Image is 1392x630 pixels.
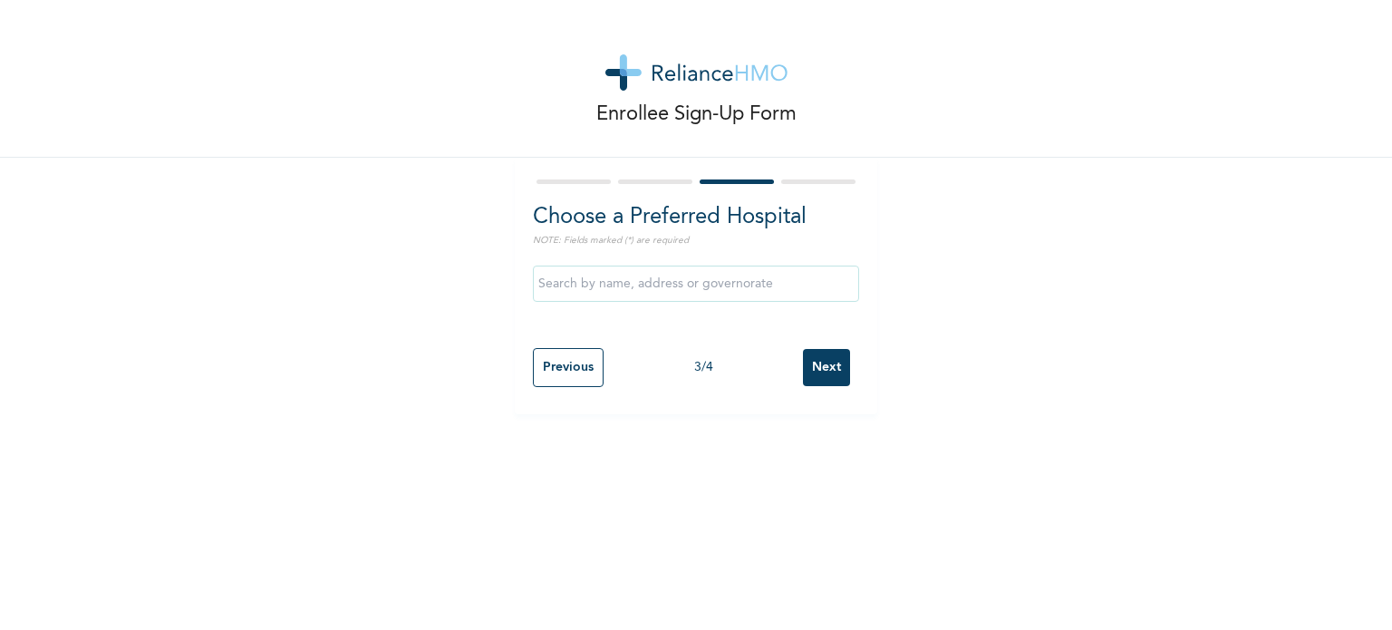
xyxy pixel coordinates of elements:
p: NOTE: Fields marked (*) are required [533,234,859,247]
input: Previous [533,348,604,387]
p: Enrollee Sign-Up Form [596,100,797,130]
img: logo [605,54,788,91]
input: Search by name, address or governorate [533,266,859,302]
h2: Choose a Preferred Hospital [533,201,859,234]
input: Next [803,349,850,386]
div: 3 / 4 [604,358,803,377]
